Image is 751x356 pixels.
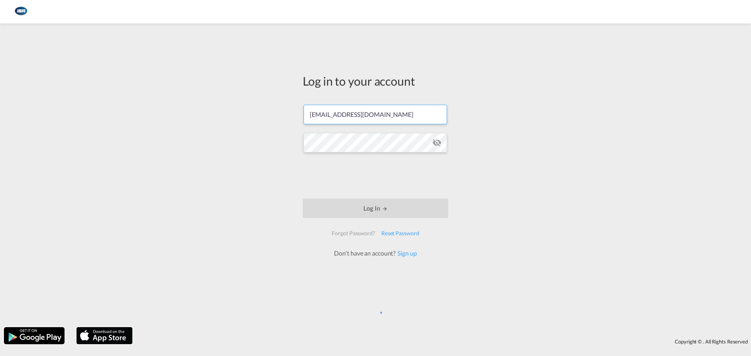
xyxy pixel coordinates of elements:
img: google.png [3,326,65,345]
div: Don't have an account? [325,249,425,258]
img: apple.png [75,326,133,345]
div: Reset Password [378,226,422,240]
div: Log in to your account [303,73,448,89]
button: LOGIN [303,199,448,218]
md-icon: icon-eye-off [432,138,442,147]
input: Enter email/phone number [304,105,447,124]
iframe: reCAPTCHA [316,160,435,191]
a: Sign up [395,249,417,257]
div: Forgot Password? [329,226,378,240]
div: Copyright © . All Rights Reserved [137,335,751,348]
img: 1aa151c0c08011ec8d6f413816f9a227.png [12,3,29,21]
